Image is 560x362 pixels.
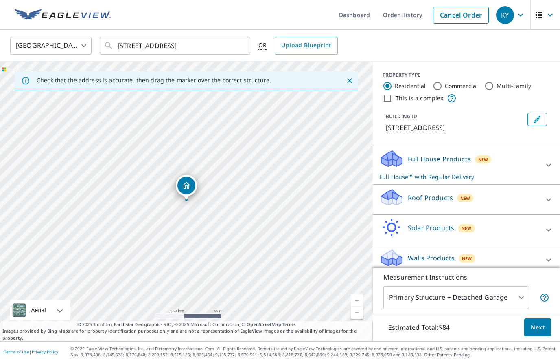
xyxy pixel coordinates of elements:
[379,172,539,181] p: Full House™ with Regular Delivery
[351,307,363,319] a: Current Level 17, Zoom Out
[382,318,456,336] p: Estimated Total: $84
[379,188,553,211] div: Roof ProductsNew
[10,300,70,320] div: Aerial
[396,94,444,102] label: This is a complex
[32,349,58,355] a: Privacy Policy
[176,175,197,200] div: Dropped pin, building 1, Residential property, 16335 SW 95th Ln Miami, FL 33196
[433,7,489,24] a: Cancel Order
[37,77,271,84] p: Check that the address is accurate, then drag the marker over the correct structure.
[386,113,417,120] p: BUILDING ID
[247,321,281,327] a: OpenStreetMap
[28,300,48,320] div: Aerial
[379,248,553,271] div: Walls ProductsNew
[383,272,549,282] p: Measurement Instructions
[524,318,551,337] button: Next
[496,6,514,24] div: KY
[462,225,471,232] span: New
[15,9,111,21] img: EV Logo
[531,322,545,333] span: Next
[462,255,472,262] span: New
[281,40,331,51] span: Upload Blueprint
[540,293,549,302] span: Your report will include the primary structure and a detached garage if one exists.
[379,149,553,181] div: Full House ProductsNewFull House™ with Regular Delivery
[460,195,470,201] span: New
[408,193,453,203] p: Roof Products
[445,82,478,90] label: Commercial
[10,34,92,57] div: [GEOGRAPHIC_DATA]
[527,113,547,126] button: Edit building 1
[383,71,550,79] div: PROPERTY TYPE
[408,253,455,263] p: Walls Products
[497,82,531,90] label: Multi-Family
[4,349,29,355] a: Terms of Use
[408,223,454,233] p: Solar Products
[70,346,556,358] p: © 2025 Eagle View Technologies, Inc. and Pictometry International Corp. All Rights Reserved. Repo...
[282,321,296,327] a: Terms
[351,294,363,307] a: Current Level 17, Zoom In
[275,37,337,55] a: Upload Blueprint
[77,321,296,328] span: © 2025 TomTom, Earthstar Geographics SIO, © 2025 Microsoft Corporation, ©
[118,34,234,57] input: Search by address or latitude-longitude
[395,82,426,90] label: Residential
[383,286,529,309] div: Primary Structure + Detached Garage
[408,154,471,164] p: Full House Products
[344,75,355,86] button: Close
[4,349,58,354] p: |
[379,218,553,241] div: Solar ProductsNew
[478,156,488,163] span: New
